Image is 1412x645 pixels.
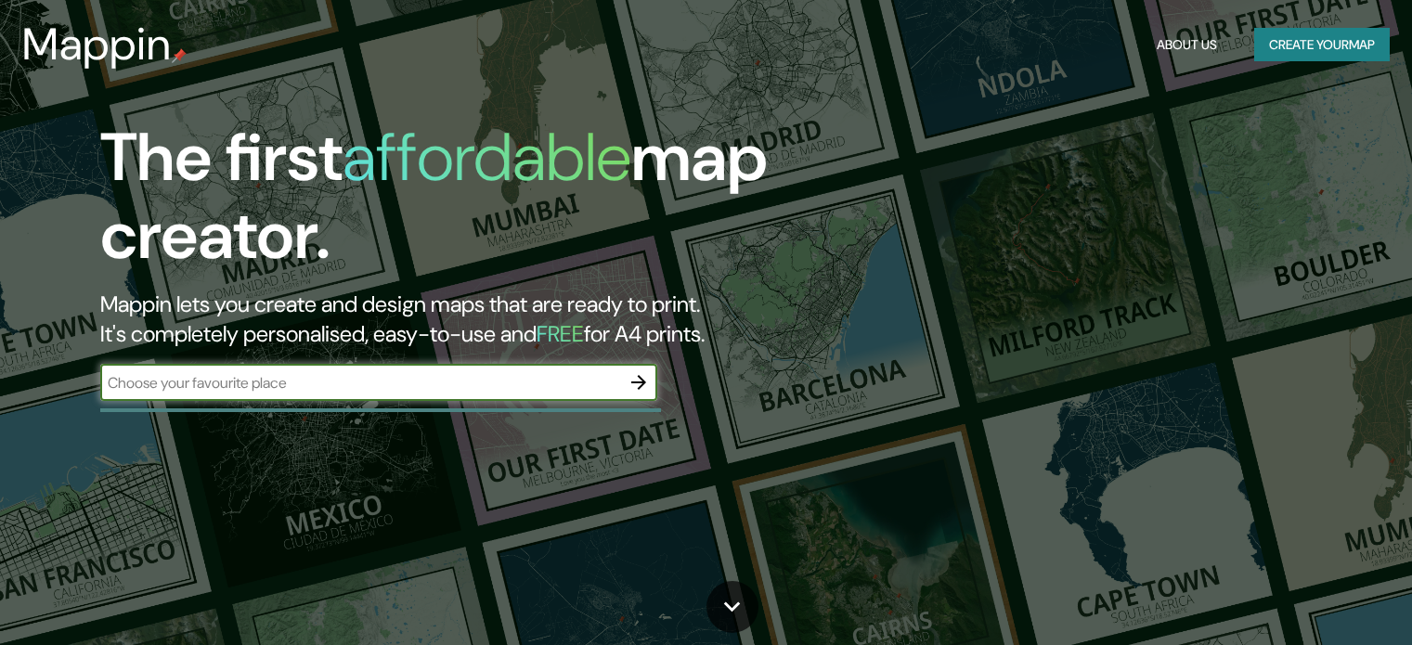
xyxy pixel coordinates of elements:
h5: FREE [537,319,584,348]
h1: affordable [343,114,631,200]
h3: Mappin [22,19,172,71]
iframe: Help widget launcher [1247,573,1392,625]
button: About Us [1149,28,1224,62]
input: Choose your favourite place [100,372,620,393]
img: mappin-pin [172,48,187,63]
h2: Mappin lets you create and design maps that are ready to print. It's completely personalised, eas... [100,290,807,349]
h1: The first map creator. [100,119,807,290]
button: Create yourmap [1254,28,1390,62]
